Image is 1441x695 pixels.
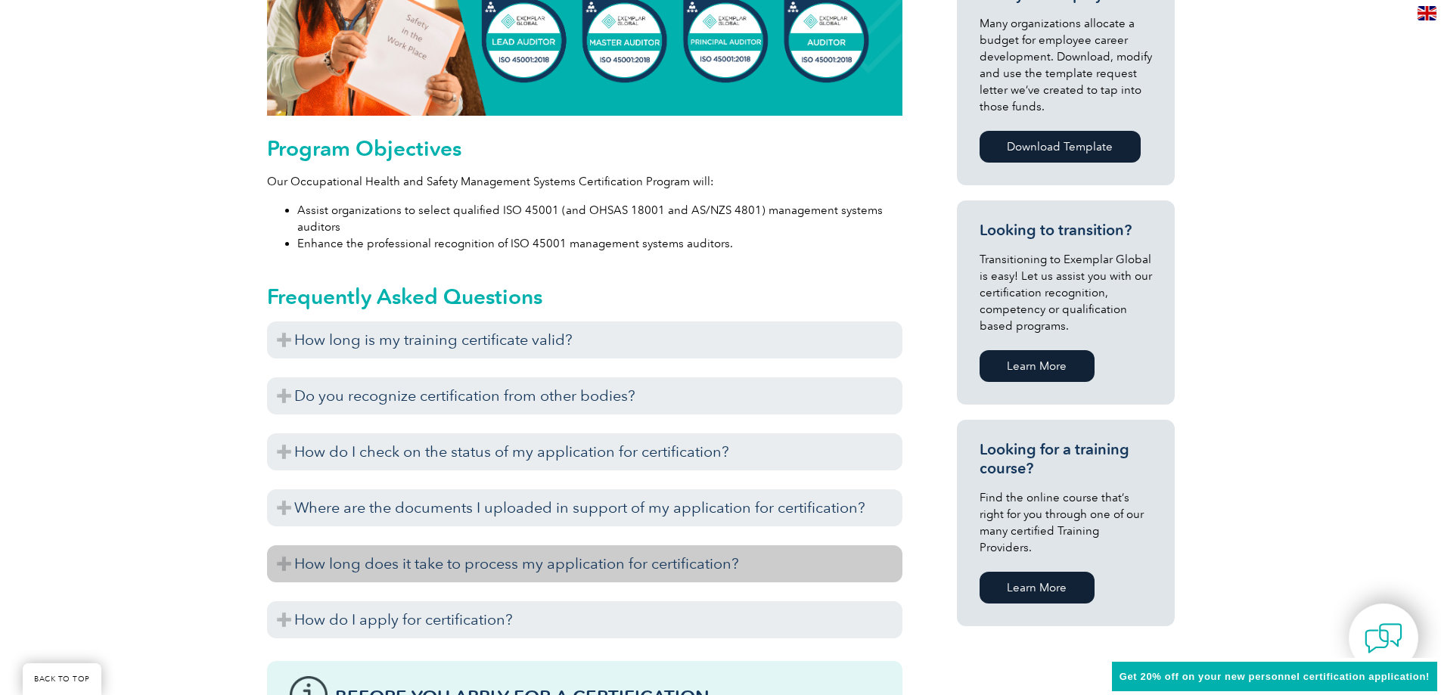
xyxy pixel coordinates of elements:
p: Find the online course that’s right for you through one of our many certified Training Providers. [980,489,1152,556]
a: Learn More [980,572,1095,603]
li: Enhance the professional recognition of ISO 45001 management systems auditors. [297,235,902,252]
h3: Looking for a training course? [980,440,1152,478]
h3: Where are the documents I uploaded in support of my application for certification? [267,489,902,526]
h2: Program Objectives [267,136,902,160]
h3: How long is my training certificate valid? [267,321,902,358]
a: Download Template [980,131,1141,163]
h3: Looking to transition? [980,221,1152,240]
h2: Frequently Asked Questions [267,284,902,309]
a: Learn More [980,350,1095,382]
p: Many organizations allocate a budget for employee career development. Download, modify and use th... [980,15,1152,115]
h3: How do I apply for certification? [267,601,902,638]
li: Assist organizations to select qualified ISO 45001 (and OHSAS 18001 and AS/NZS 4801) management s... [297,202,902,235]
span: Get 20% off on your new personnel certification application! [1120,671,1430,682]
a: BACK TO TOP [23,663,101,695]
h3: Do you recognize certification from other bodies? [267,377,902,414]
img: contact-chat.png [1365,619,1402,657]
p: Transitioning to Exemplar Global is easy! Let us assist you with our certification recognition, c... [980,251,1152,334]
p: Our Occupational Health and Safety Management Systems Certification Program will: [267,173,902,190]
h3: How do I check on the status of my application for certification? [267,433,902,470]
img: en [1418,6,1436,20]
h3: How long does it take to process my application for certification? [267,545,902,582]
